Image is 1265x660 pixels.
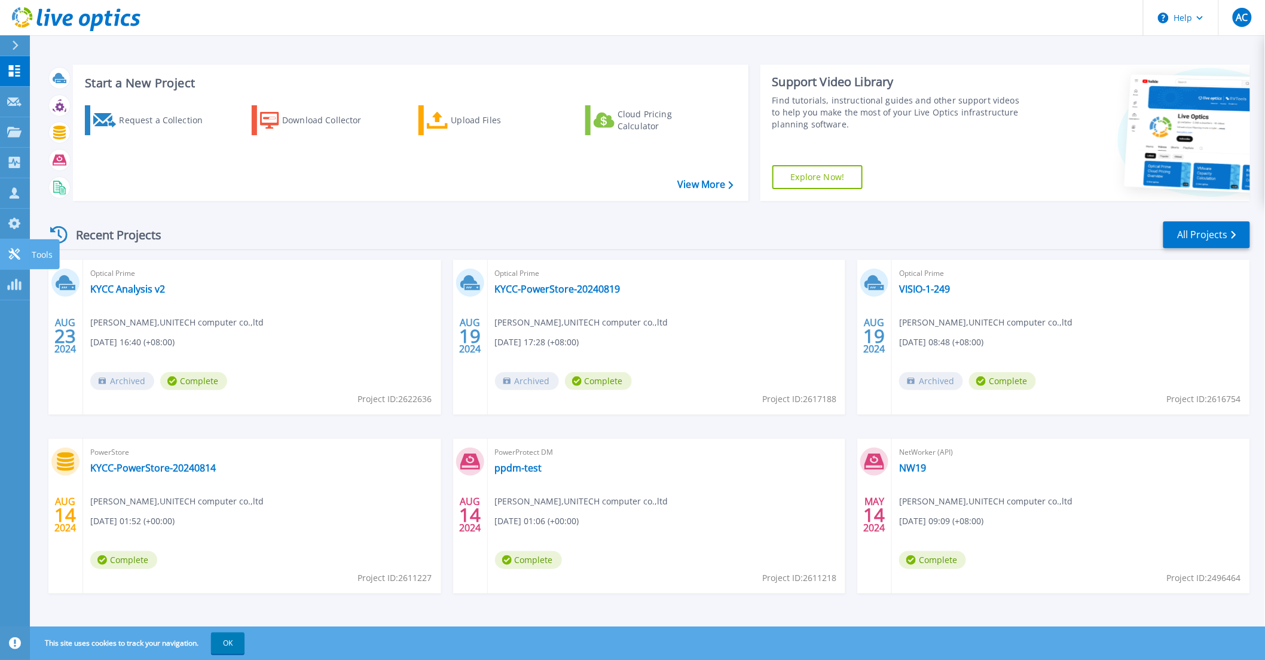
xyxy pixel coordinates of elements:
[33,632,245,654] span: This site uses cookies to track your navigation.
[85,105,218,135] a: Request a Collection
[90,495,264,508] span: [PERSON_NAME] , UNITECH computer co.,ltd
[618,108,713,132] div: Cloud Pricing Calculator
[899,316,1072,329] span: [PERSON_NAME] , UNITECH computer co.,ltd
[459,314,481,358] div: AUG 2024
[585,105,719,135] a: Cloud Pricing Calculator
[90,267,434,280] span: Optical Prime
[899,446,1243,459] span: NetWorker (API)
[969,372,1036,390] span: Complete
[899,283,950,295] a: VISIO-1-249
[864,331,885,341] span: 19
[459,331,481,341] span: 19
[451,108,547,132] div: Upload Files
[495,372,559,390] span: Archived
[252,105,385,135] a: Download Collector
[495,283,621,295] a: KYCC-PowerStore-20240819
[899,462,926,474] a: NW19
[46,220,178,250] div: Recent Projects
[899,551,966,569] span: Complete
[54,314,77,358] div: AUG 2024
[282,108,378,132] div: Download Collector
[459,510,481,520] span: 14
[772,95,1023,130] div: Find tutorials, instructional guides and other support videos to help you make the most of your L...
[54,510,76,520] span: 14
[772,165,863,189] a: Explore Now!
[1167,393,1241,406] span: Project ID: 2616754
[899,267,1243,280] span: Optical Prime
[495,316,668,329] span: [PERSON_NAME] , UNITECH computer co.,ltd
[495,551,562,569] span: Complete
[90,446,434,459] span: PowerStore
[85,77,733,90] h3: Start a New Project
[495,336,579,349] span: [DATE] 17:28 (+08:00)
[211,632,245,654] button: OK
[863,314,886,358] div: AUG 2024
[772,74,1023,90] div: Support Video Library
[1163,221,1250,248] a: All Projects
[160,372,227,390] span: Complete
[358,393,432,406] span: Project ID: 2622636
[899,336,983,349] span: [DATE] 08:48 (+08:00)
[90,462,216,474] a: KYCC-PowerStore-20240814
[495,267,839,280] span: Optical Prime
[90,515,175,528] span: [DATE] 01:52 (+00:00)
[899,372,963,390] span: Archived
[495,515,579,528] span: [DATE] 01:06 (+00:00)
[863,493,886,537] div: MAY 2024
[90,283,165,295] a: KYCC Analysis v2
[54,331,76,341] span: 23
[90,372,154,390] span: Archived
[495,446,839,459] span: PowerProtect DM
[90,316,264,329] span: [PERSON_NAME] , UNITECH computer co.,ltd
[90,336,175,349] span: [DATE] 16:40 (+08:00)
[899,515,983,528] span: [DATE] 09:09 (+08:00)
[459,493,481,537] div: AUG 2024
[495,462,542,474] a: ppdm-test
[90,551,157,569] span: Complete
[119,108,215,132] div: Request a Collection
[762,571,836,585] span: Project ID: 2611218
[1167,571,1241,585] span: Project ID: 2496464
[32,239,53,270] p: Tools
[418,105,552,135] a: Upload Files
[677,179,733,190] a: View More
[54,493,77,537] div: AUG 2024
[899,495,1072,508] span: [PERSON_NAME] , UNITECH computer co.,ltd
[565,372,632,390] span: Complete
[762,393,836,406] span: Project ID: 2617188
[864,510,885,520] span: 14
[1236,13,1248,22] span: AC
[358,571,432,585] span: Project ID: 2611227
[495,495,668,508] span: [PERSON_NAME] , UNITECH computer co.,ltd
